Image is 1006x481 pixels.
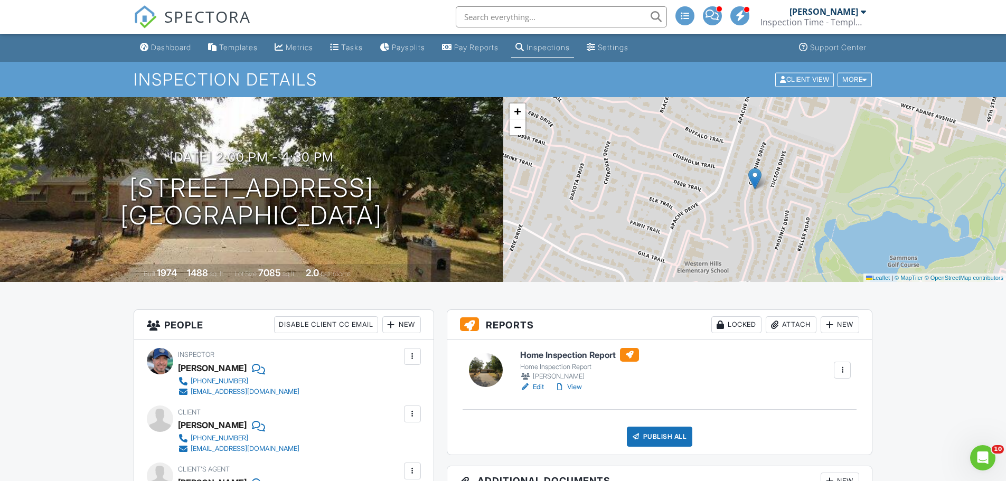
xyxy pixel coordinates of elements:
[789,6,858,17] div: [PERSON_NAME]
[258,267,281,278] div: 7085
[286,43,313,52] div: Metrics
[191,445,299,453] div: [EMAIL_ADDRESS][DOMAIN_NAME]
[748,168,761,190] img: Marker
[520,371,639,382] div: [PERSON_NAME]
[210,270,224,278] span: sq. ft.
[170,150,334,164] h3: [DATE] 2:00 pm - 4:30 pm
[392,43,425,52] div: Paysplits
[321,270,351,278] span: bathrooms
[520,348,639,382] a: Home Inspection Report Home Inspection Report [PERSON_NAME]
[178,351,214,359] span: Inspector
[510,119,525,135] a: Zoom out
[178,417,247,433] div: [PERSON_NAME]
[766,316,816,333] div: Attach
[514,120,521,134] span: −
[627,427,693,447] div: Publish All
[795,38,871,58] a: Support Center
[234,270,257,278] span: Lot Size
[187,267,208,278] div: 1488
[760,17,866,27] div: Inspection Time - Temple/Waco
[219,43,258,52] div: Templates
[136,38,195,58] a: Dashboard
[582,38,633,58] a: Settings
[178,376,299,386] a: [PHONE_NUMBER]
[274,316,378,333] div: Disable Client CC Email
[164,5,251,27] span: SPECTORA
[178,360,247,376] div: [PERSON_NAME]
[774,75,836,83] a: Client View
[838,72,872,87] div: More
[375,38,429,58] a: Paysplits
[283,270,296,278] span: sq.ft.
[520,363,639,371] div: Home Inspection Report
[134,70,873,89] h1: Inspection Details
[554,382,582,392] a: View
[178,408,201,416] span: Client
[178,465,230,473] span: Client's Agent
[891,275,893,281] span: |
[134,310,434,340] h3: People
[120,174,382,230] h1: [STREET_ADDRESS] [GEOGRAPHIC_DATA]
[270,38,317,58] a: Metrics
[151,43,191,52] div: Dashboard
[178,433,299,444] a: [PHONE_NUMBER]
[866,275,890,281] a: Leaflet
[178,386,299,397] a: [EMAIL_ADDRESS][DOMAIN_NAME]
[157,267,177,278] div: 1974
[456,6,667,27] input: Search everything...
[514,105,521,118] span: +
[306,267,319,278] div: 2.0
[510,103,525,119] a: Zoom in
[341,43,363,52] div: Tasks
[438,38,503,58] a: Pay Reports
[178,444,299,454] a: [EMAIL_ADDRESS][DOMAIN_NAME]
[454,43,499,52] div: Pay Reports
[526,43,570,52] div: Inspections
[134,5,157,29] img: The Best Home Inspection Software - Spectora
[775,72,834,87] div: Client View
[821,316,859,333] div: New
[191,434,248,442] div: [PHONE_NUMBER]
[204,38,262,58] a: Templates
[992,445,1004,454] span: 10
[144,270,155,278] span: Built
[895,275,923,281] a: © MapTiler
[326,38,367,58] a: Tasks
[711,316,761,333] div: Locked
[520,382,544,392] a: Edit
[598,43,628,52] div: Settings
[447,310,872,340] h3: Reports
[191,377,248,385] div: [PHONE_NUMBER]
[970,445,995,470] iframe: Intercom live chat
[511,38,574,58] a: Inspections
[191,388,299,396] div: [EMAIL_ADDRESS][DOMAIN_NAME]
[925,275,1003,281] a: © OpenStreetMap contributors
[810,43,867,52] div: Support Center
[134,14,251,36] a: SPECTORA
[520,348,639,362] h6: Home Inspection Report
[382,316,421,333] div: New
